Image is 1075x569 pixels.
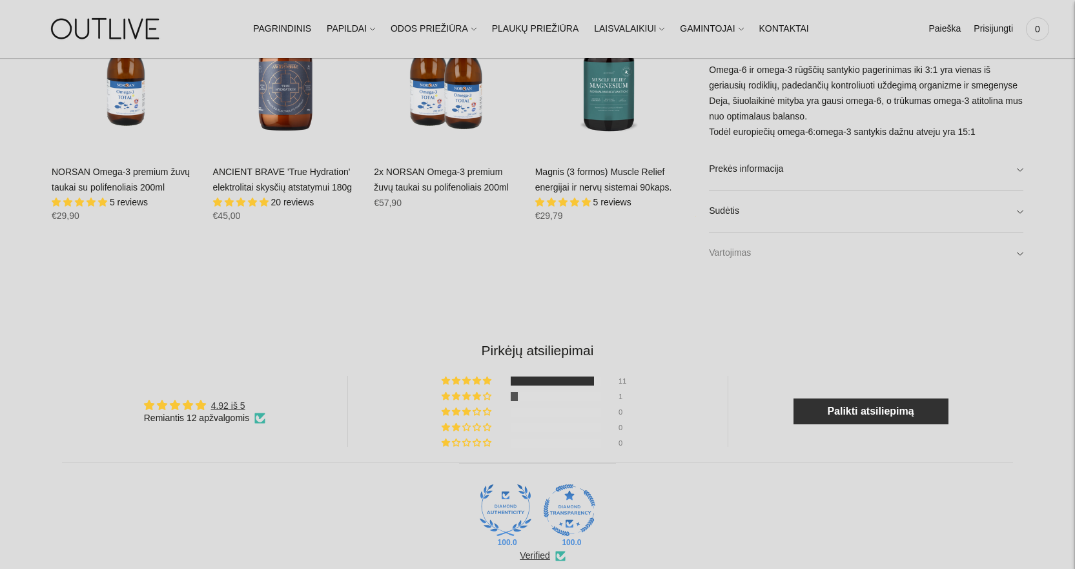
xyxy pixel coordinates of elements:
[254,413,265,424] img: Verified Checkmark
[52,211,79,221] span: €29,90
[103,117,148,130] span: Į krepšelį
[619,392,634,401] div: 1
[709,233,1023,274] a: Vartojimas
[253,15,311,43] a: PAGRINDINIS
[586,117,632,130] span: Į krepšelį
[213,167,353,192] a: ANCIENT BRAVE 'True Hydration' elektrolitai skysčių atstatymui 180g
[442,392,493,401] div: 8% (1) reviews with 4 star rating
[492,15,579,43] a: PLAUKŲ PRIEŽIŪRA
[1026,15,1049,43] a: 0
[480,484,531,536] a: Judge.me Diamond Authentic Shop medal 100.0
[374,167,509,192] a: 2x NORSAN Omega-3 premium žuvų taukai su polifenoliais 200ml
[374,3,522,152] a: 2x NORSAN Omega-3 premium žuvų taukai su polifenoliais 200ml
[442,377,493,386] div: 92% (11) reviews with 5 star rating
[535,197,593,207] span: 5.00 stars
[759,15,808,43] a: KONTAKTAI
[425,117,471,130] span: Į krepšelį
[559,537,580,548] div: 100.0
[211,400,245,411] a: 4.92 iš 5
[26,6,187,51] img: OUTLIVE
[391,15,476,43] a: ODOS PRIEŽIŪRA
[594,15,664,43] a: LAISVALAIKIUI
[327,15,375,43] a: PAPILDAI
[213,197,271,207] span: 5.00 stars
[709,63,1023,140] p: Omega-6 ir omega-3 rūgščių santykio pagerinimas iki 3:1 yra vienas iš geriausių rodiklių, padedan...
[619,377,634,386] div: 11
[680,15,743,43] a: GAMINTOJAI
[709,191,1023,232] a: Sudėtis
[271,197,314,207] span: 20 reviews
[1029,20,1047,38] span: 0
[709,149,1023,190] a: Prekės informacija
[974,15,1013,43] a: Prisijungti
[52,167,190,192] a: NORSAN Omega-3 premium žuvų taukai su polifenoliais 200ml
[213,211,241,221] span: €45,00
[52,197,110,207] span: 5.00 stars
[52,3,200,152] a: NORSAN Omega-3 premium žuvų taukai su polifenoliais 200ml
[544,484,595,536] img: Judge.me Diamond Transparent Shop medal
[544,484,595,536] a: Judge.me Diamond Transparent Shop medal 100.0
[110,197,148,207] span: 5 reviews
[520,550,550,563] a: Verified
[495,537,516,548] div: 100.0
[374,198,402,208] span: €57,90
[144,412,265,425] div: Remiantis 12 apžvalgomis
[535,3,684,152] a: Magnis (3 formos) Muscle Relief energijai ir nervų sistemai 90kaps.
[928,15,961,43] a: Paieška
[535,211,563,221] span: €29,79
[264,117,310,130] span: Į krepšelį
[62,341,1013,360] h2: Pirkėjų atsiliepimai
[213,3,362,152] a: ANCIENT BRAVE 'True Hydration' elektrolitai skysčių atstatymui 180g
[535,167,672,192] a: Magnis (3 formos) Muscle Relief energijai ir nervų sistemai 90kaps.
[544,484,595,540] div: Diamond Transparent Shop. Published 100% of verified reviews received in total
[144,398,265,413] div: Average rating is 4.92 stars
[480,484,531,540] div: Diamond Authentic Shop. 100% of published reviews are verified reviews
[593,197,631,207] span: 5 reviews
[480,484,531,536] img: Judge.me Diamond Authentic Shop medal
[793,398,948,424] a: Palikti atsiliepimą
